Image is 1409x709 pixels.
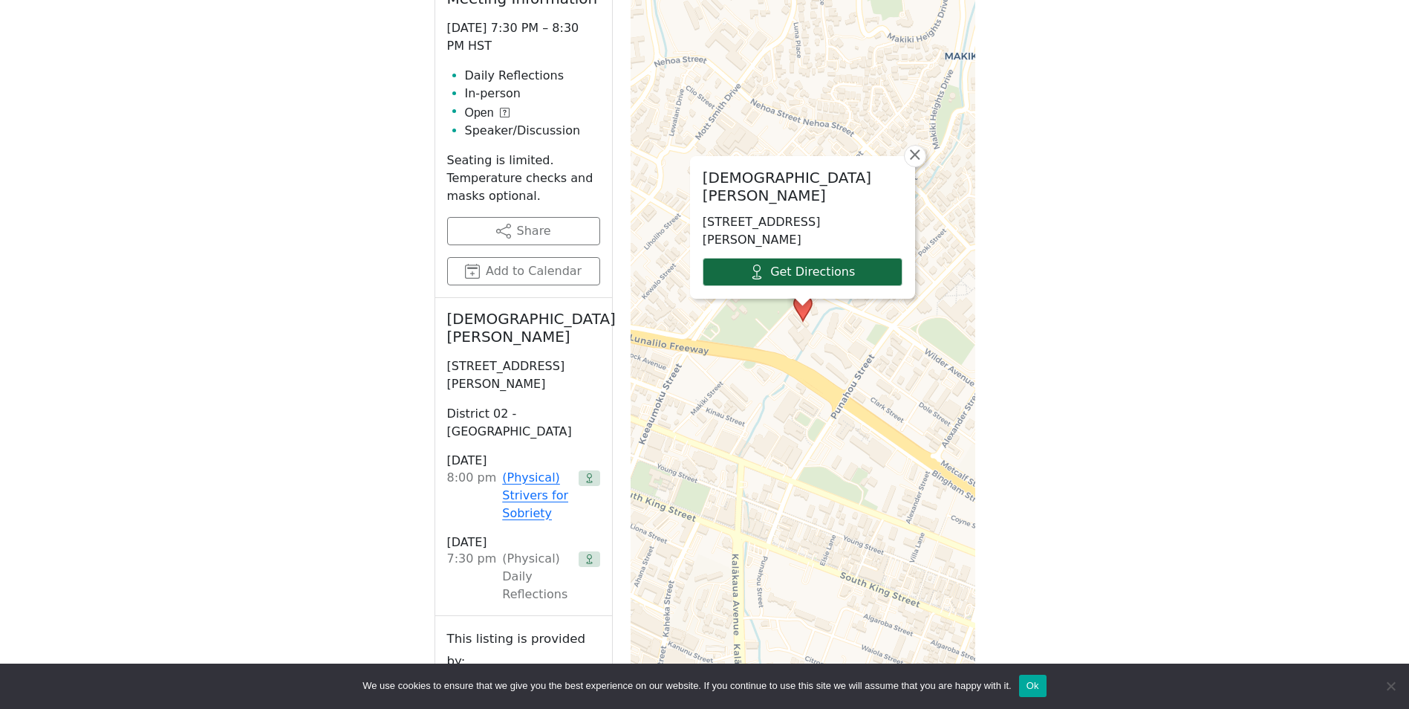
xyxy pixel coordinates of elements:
p: [STREET_ADDRESS][PERSON_NAME] [703,213,902,249]
a: Get Directions [703,258,902,286]
h3: [DATE] [447,453,600,469]
p: [DATE] 7:30 PM – 8:30 PM HST [447,19,600,55]
p: District 02 - [GEOGRAPHIC_DATA] [447,405,600,441]
h2: [DEMOGRAPHIC_DATA][PERSON_NAME] [447,310,600,346]
li: In-person [465,85,600,103]
button: Share [447,217,600,245]
span: × [908,146,922,164]
span: Open [465,104,494,122]
small: This listing is provided by: [447,628,600,671]
li: Daily Reflections [465,67,600,85]
a: (Physical) Strivers for Sobriety [502,469,572,522]
button: Ok [1019,675,1047,697]
h3: [DATE] [447,534,600,551]
div: (Physical) Daily Reflections [502,550,572,603]
li: Speaker/Discussion [465,122,600,140]
a: Close popup [904,145,926,167]
div: 8:00 PM [447,469,497,522]
div: 7:30 PM [447,550,497,603]
button: Add to Calendar [447,257,600,285]
p: [STREET_ADDRESS][PERSON_NAME] [447,357,600,393]
button: Open [465,104,510,122]
p: Seating is limited. Temperature checks and masks optional. [447,152,600,205]
span: We use cookies to ensure that we give you the best experience on our website. If you continue to ... [362,679,1011,693]
span: No [1383,679,1398,693]
h2: [DEMOGRAPHIC_DATA][PERSON_NAME] [703,169,902,204]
